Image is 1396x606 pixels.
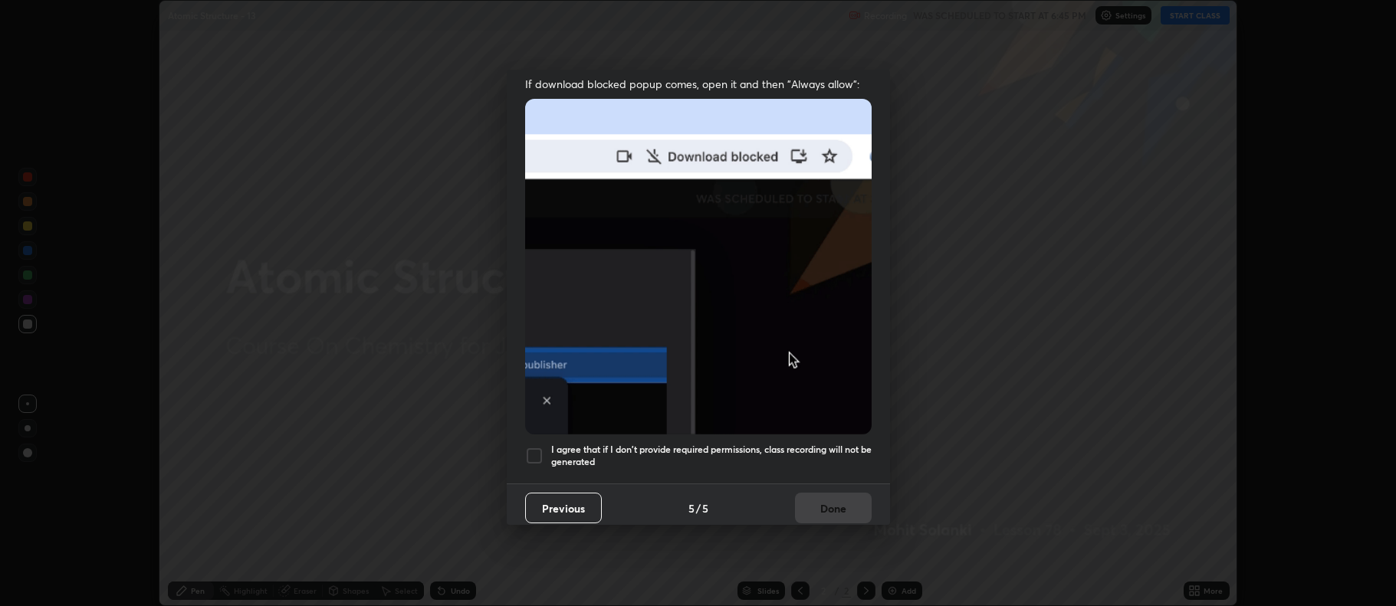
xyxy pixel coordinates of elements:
button: Previous [525,493,602,523]
h4: 5 [702,500,708,516]
h5: I agree that if I don't provide required permissions, class recording will not be generated [551,444,872,467]
span: If download blocked popup comes, open it and then "Always allow": [525,77,872,91]
h4: 5 [688,500,695,516]
img: downloads-permission-blocked.gif [525,99,872,434]
h4: / [696,500,701,516]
